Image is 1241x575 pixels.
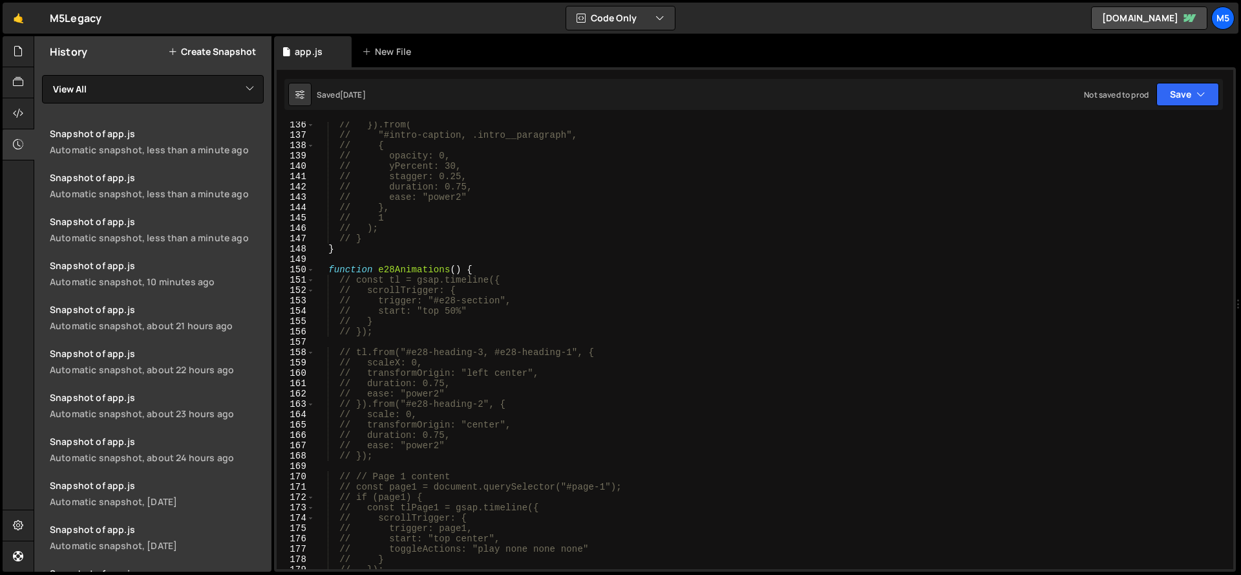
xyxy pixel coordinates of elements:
div: 161 [277,378,315,389]
div: 159 [277,358,315,368]
button: Create Snapshot [168,47,256,57]
div: 178 [277,554,315,565]
div: 153 [277,296,315,306]
div: 164 [277,409,315,420]
div: Snapshot of app.js [50,479,264,492]
div: 174 [277,513,315,523]
h2: History [50,45,87,59]
div: New File [362,45,416,58]
div: 149 [277,254,315,265]
div: Snapshot of app.js [50,347,264,360]
div: 169 [277,461,315,472]
div: Snapshot of app.js [50,435,264,448]
div: 137 [277,130,315,140]
div: Automatic snapshot, less than a minute ago [50,232,264,244]
div: Snapshot of app.js [50,171,264,184]
div: 141 [277,171,315,182]
div: Automatic snapshot, about 22 hours ago [50,363,264,376]
div: 176 [277,534,315,544]
div: 171 [277,482,315,492]
div: Automatic snapshot, about 23 hours ago [50,407,264,420]
div: 166 [277,430,315,440]
button: Code Only [566,6,675,30]
div: M5Legacy [50,10,101,26]
div: 142 [277,182,315,192]
div: 140 [277,161,315,171]
a: Snapshot of app.js Automatic snapshot, about 22 hours ago [42,340,271,384]
a: Snapshot of app.js Automatic snapshot, [DATE] [42,472,271,515]
div: 167 [277,440,315,451]
div: Not saved to prod [1084,89,1149,100]
div: 162 [277,389,315,399]
div: Automatic snapshot, [DATE] [50,539,264,552]
div: app.js [295,45,323,58]
a: Snapshot of app.jsAutomatic snapshot, less than a minute ago [42,164,271,208]
div: 145 [277,213,315,223]
div: Automatic snapshot, less than a minute ago [50,188,264,200]
div: 175 [277,523,315,534]
div: Automatic snapshot, [DATE] [50,495,264,508]
div: Automatic snapshot, less than a minute ago [50,144,264,156]
div: 179 [277,565,315,575]
div: 157 [277,337,315,347]
a: Snapshot of app.jsAutomatic snapshot, less than a minute ago [42,208,271,252]
div: 148 [277,244,315,254]
div: 155 [277,316,315,327]
div: Snapshot of app.js [50,127,264,140]
a: Snapshot of app.js Automatic snapshot, [DATE] [42,515,271,559]
div: Automatic snapshot, about 24 hours ago [50,451,264,464]
div: [DATE] [340,89,366,100]
div: 172 [277,492,315,503]
div: 173 [277,503,315,513]
div: 165 [277,420,315,430]
div: 139 [277,151,315,161]
a: [DOMAIN_NAME] [1091,6,1207,30]
a: Snapshot of app.js Automatic snapshot, about 24 hours ago [42,428,271,472]
div: 146 [277,223,315,233]
div: 138 [277,140,315,151]
div: 170 [277,472,315,482]
div: Snapshot of app.js [50,215,264,228]
div: 163 [277,399,315,409]
div: 152 [277,285,315,296]
div: Snapshot of app.js [50,523,264,536]
div: 154 [277,306,315,316]
a: Snapshot of app.jsAutomatic snapshot, less than a minute ago [42,120,271,164]
div: 168 [277,451,315,461]
div: 177 [277,544,315,554]
div: Automatic snapshot, about 21 hours ago [50,320,264,332]
div: 151 [277,275,315,285]
div: Snapshot of app.js [50,303,264,316]
div: 156 [277,327,315,337]
a: 🤙 [3,3,34,34]
div: Snapshot of app.js [50,391,264,404]
div: Saved [317,89,366,100]
div: Snapshot of app.js [50,259,264,272]
a: Snapshot of app.js Automatic snapshot, about 21 hours ago [42,296,271,340]
button: Save [1156,83,1219,106]
div: 144 [277,202,315,213]
a: Snapshot of app.js Automatic snapshot, 10 minutes ago [42,252,271,296]
div: 150 [277,265,315,275]
div: 158 [277,347,315,358]
div: 147 [277,233,315,244]
div: 160 [277,368,315,378]
a: M5 [1211,6,1235,30]
div: Automatic snapshot, 10 minutes ago [50,276,264,288]
div: 143 [277,192,315,202]
a: Snapshot of app.js Automatic snapshot, about 23 hours ago [42,384,271,428]
div: 136 [277,120,315,130]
